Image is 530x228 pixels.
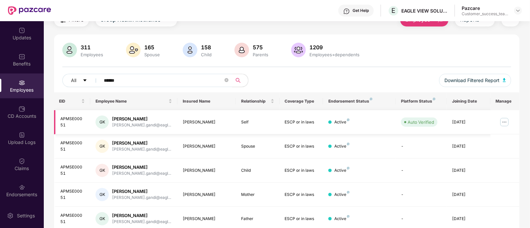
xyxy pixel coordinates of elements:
[177,92,235,110] th: Insured Name
[19,184,25,191] img: svg+xml;base64,PHN2ZyBpZD0iRW5kb3JzZW1lbnRzIiB4bWxucz0iaHR0cDovL3d3dy53My5vcmcvMjAwMC9zdmciIHdpZH...
[347,167,350,169] img: svg+xml;base64,PHN2ZyB4bWxucz0iaHR0cDovL3d3dy53My5vcmcvMjAwMC9zdmciIHdpZHRoPSI4IiBoZWlnaHQ9IjgiIH...
[112,188,171,195] div: [PERSON_NAME]
[280,92,323,110] th: Coverage Type
[241,192,274,198] div: Mother
[54,92,91,110] th: EID
[112,212,171,219] div: [PERSON_NAME]
[19,79,25,86] img: svg+xml;base64,PHN2ZyBpZD0iRW1wbG95ZWVzIiB4bWxucz0iaHR0cDovL3d3dy53My5vcmcvMjAwMC9zdmciIHdpZHRoPS...
[112,140,171,146] div: [PERSON_NAME]
[439,74,511,87] button: Download Filtered Report
[225,77,229,84] span: close-circle
[503,78,506,82] img: svg+xml;base64,PHN2ZyB4bWxucz0iaHR0cDovL3d3dy53My5vcmcvMjAwMC9zdmciIHhtbG5zOnhsaW5rPSJodHRwOi8vd3...
[96,140,109,153] div: GK
[234,43,249,57] img: svg+xml;base64,PHN2ZyB4bWxucz0iaHR0cDovL3d3dy53My5vcmcvMjAwMC9zdmciIHhtbG5zOnhsaW5rPSJodHRwOi8vd3...
[19,27,25,34] img: svg+xml;base64,PHN2ZyBpZD0iVXBkYXRlZCIgeG1sbnM9Imh0dHA6Ly93d3cudzMub3JnLzIwMDAvc3ZnIiB3aWR0aD0iMj...
[112,195,171,201] div: [PERSON_NAME].gandi@eagl...
[334,167,350,174] div: Active
[285,119,318,125] div: ESCP or in laws
[183,192,230,198] div: [PERSON_NAME]
[401,8,448,14] div: EAGLE VIEW SOLUTIONS PRIVATE LIMITED
[515,8,521,13] img: svg+xml;base64,PHN2ZyBpZD0iRHJvcGRvd24tMzJ4MzIiIHhtbG5zPSJodHRwOi8vd3d3LnczLm9yZy8yMDAwL3N2ZyIgd2...
[80,44,105,51] div: 311
[96,115,109,129] div: GK
[112,122,171,128] div: [PERSON_NAME].gandi@eagl...
[347,118,350,121] img: svg+xml;base64,PHN2ZyB4bWxucz0iaHR0cDovL3d3dy53My5vcmcvMjAwMC9zdmciIHdpZHRoPSI4IiBoZWlnaHQ9IjgiIH...
[334,192,350,198] div: Active
[396,183,447,207] td: -
[462,5,508,11] div: Pazcare
[71,77,77,84] span: All
[225,78,229,82] span: close-circle
[408,119,434,125] div: Auto Verified
[183,43,197,57] img: svg+xml;base64,PHN2ZyB4bWxucz0iaHR0cDovL3d3dy53My5vcmcvMjAwMC9zdmciIHhtbG5zOnhsaW5rPSJodHRwOi8vd3...
[19,53,25,60] img: svg+xml;base64,PHN2ZyBpZD0iQmVuZWZpdHMiIHhtbG5zPSJodHRwOi8vd3d3LnczLm9yZy8yMDAwL3N2ZyIgd2lkdGg9Ij...
[491,92,520,110] th: Manage
[61,116,85,128] div: APMSE00051
[96,188,109,201] div: GK
[112,164,171,170] div: [PERSON_NAME]
[462,11,508,17] div: Customer_success_team_lead
[401,99,441,104] div: Platform Status
[452,192,485,198] div: [DATE]
[334,216,350,222] div: Active
[285,167,318,174] div: ESCP or in laws
[183,167,230,174] div: [PERSON_NAME]
[328,99,390,104] div: Endorsement Status
[183,119,230,125] div: [PERSON_NAME]
[112,170,171,177] div: [PERSON_NAME].gandi@eagl...
[433,98,435,100] img: svg+xml;base64,PHN2ZyB4bWxucz0iaHR0cDovL3d3dy53My5vcmcvMjAwMC9zdmciIHdpZHRoPSI4IiBoZWlnaHQ9IjgiIH...
[452,143,485,150] div: [DATE]
[90,92,177,110] th: Employee Name
[334,143,350,150] div: Active
[334,119,350,125] div: Active
[61,164,85,177] div: APMSE00051
[252,52,270,57] div: Parents
[15,212,37,219] div: Settings
[62,43,77,57] img: svg+xml;base64,PHN2ZyB4bWxucz0iaHR0cDovL3d3dy53My5vcmcvMjAwMC9zdmciIHhtbG5zOnhsaW5rPSJodHRwOi8vd3...
[112,219,171,225] div: [PERSON_NAME].gandi@eagl...
[392,7,396,15] span: E
[285,192,318,198] div: ESCP or in laws
[96,212,109,225] div: GK
[59,99,80,104] span: EID
[232,78,245,83] span: search
[285,216,318,222] div: ESCP or in laws
[241,167,274,174] div: Child
[308,44,361,51] div: 1209
[353,8,369,13] div: Get Help
[19,132,25,138] img: svg+xml;base64,PHN2ZyBpZD0iVXBsb2FkX0xvZ3MiIGRhdGEtbmFtZT0iVXBsb2FkIExvZ3MiIHhtbG5zPSJodHRwOi8vd3...
[200,52,213,57] div: Child
[61,212,85,225] div: APMSE00051
[308,52,361,57] div: Employees+dependents
[7,212,14,219] img: svg+xml;base64,PHN2ZyBpZD0iU2V0dGluZy0yMHgyMCIgeG1sbnM9Imh0dHA6Ly93d3cudzMub3JnLzIwMDAvc3ZnIiB3aW...
[19,158,25,164] img: svg+xml;base64,PHN2ZyBpZD0iQ2xhaW0iIHhtbG5zPSJodHRwOi8vd3d3LnczLm9yZy8yMDAwL3N2ZyIgd2lkdGg9IjIwIi...
[112,116,171,122] div: [PERSON_NAME]
[396,159,447,183] td: -
[444,77,499,84] span: Download Filtered Report
[452,167,485,174] div: [DATE]
[241,216,274,222] div: Father
[343,8,350,15] img: svg+xml;base64,PHN2ZyBpZD0iSGVscC0zMngzMiIgeG1sbnM9Imh0dHA6Ly93d3cudzMub3JnLzIwMDAvc3ZnIiB3aWR0aD...
[19,106,25,112] img: svg+xml;base64,PHN2ZyBpZD0iQ0RfQWNjb3VudHMiIGRhdGEtbmFtZT0iQ0QgQWNjb3VudHMiIHhtbG5zPSJodHRwOi8vd3...
[241,143,274,150] div: Spouse
[143,52,162,57] div: Spouse
[396,134,447,159] td: -
[241,119,274,125] div: Self
[61,188,85,201] div: APMSE00051
[252,44,270,51] div: 575
[96,164,109,177] div: GK
[112,146,171,153] div: [PERSON_NAME].gandi@eagl...
[232,74,248,87] button: search
[291,43,306,57] img: svg+xml;base64,PHN2ZyB4bWxucz0iaHR0cDovL3d3dy53My5vcmcvMjAwMC9zdmciIHhtbG5zOnhsaW5rPSJodHRwOi8vd3...
[347,215,350,218] img: svg+xml;base64,PHN2ZyB4bWxucz0iaHR0cDovL3d3dy53My5vcmcvMjAwMC9zdmciIHdpZHRoPSI4IiBoZWlnaHQ9IjgiIH...
[347,191,350,194] img: svg+xml;base64,PHN2ZyB4bWxucz0iaHR0cDovL3d3dy53My5vcmcvMjAwMC9zdmciIHdpZHRoPSI4IiBoZWlnaHQ9IjgiIH...
[447,92,491,110] th: Joining Date
[183,143,230,150] div: [PERSON_NAME]
[241,99,269,104] span: Relationship
[499,117,510,127] img: manageButton
[183,216,230,222] div: [PERSON_NAME]
[370,98,372,100] img: svg+xml;base64,PHN2ZyB4bWxucz0iaHR0cDovL3d3dy53My5vcmcvMjAwMC9zdmciIHdpZHRoPSI4IiBoZWlnaHQ9IjgiIH...
[347,143,350,145] img: svg+xml;base64,PHN2ZyB4bWxucz0iaHR0cDovL3d3dy53My5vcmcvMjAwMC9zdmciIHdpZHRoPSI4IiBoZWlnaHQ9IjgiIH...
[285,143,318,150] div: ESCP or in laws
[200,44,213,51] div: 158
